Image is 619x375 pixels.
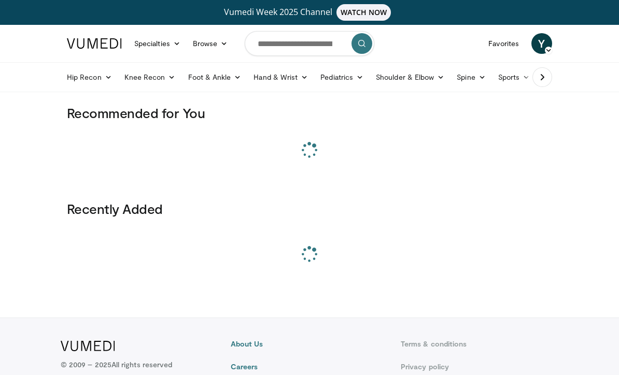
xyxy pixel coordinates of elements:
[247,67,314,88] a: Hand & Wrist
[61,67,118,88] a: Hip Recon
[492,67,537,88] a: Sports
[61,359,172,370] p: © 2009 – 2025
[118,67,182,88] a: Knee Recon
[370,67,451,88] a: Shoulder & Elbow
[61,341,115,351] img: VuMedi Logo
[61,4,558,21] a: Vumedi Week 2025 ChannelWATCH NOW
[182,67,248,88] a: Foot & Ankle
[336,4,391,21] span: WATCH NOW
[451,67,491,88] a: Spine
[111,360,172,369] span: All rights reserved
[67,105,552,121] h3: Recommended for You
[314,67,370,88] a: Pediatrics
[245,31,374,56] input: Search topics, interventions
[67,200,552,217] h3: Recently Added
[401,339,558,349] a: Terms & conditions
[482,33,525,54] a: Favorites
[128,33,187,54] a: Specialties
[531,33,552,54] a: Y
[231,362,388,372] a: Careers
[67,38,122,49] img: VuMedi Logo
[187,33,234,54] a: Browse
[231,339,388,349] a: About Us
[401,362,558,372] a: Privacy policy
